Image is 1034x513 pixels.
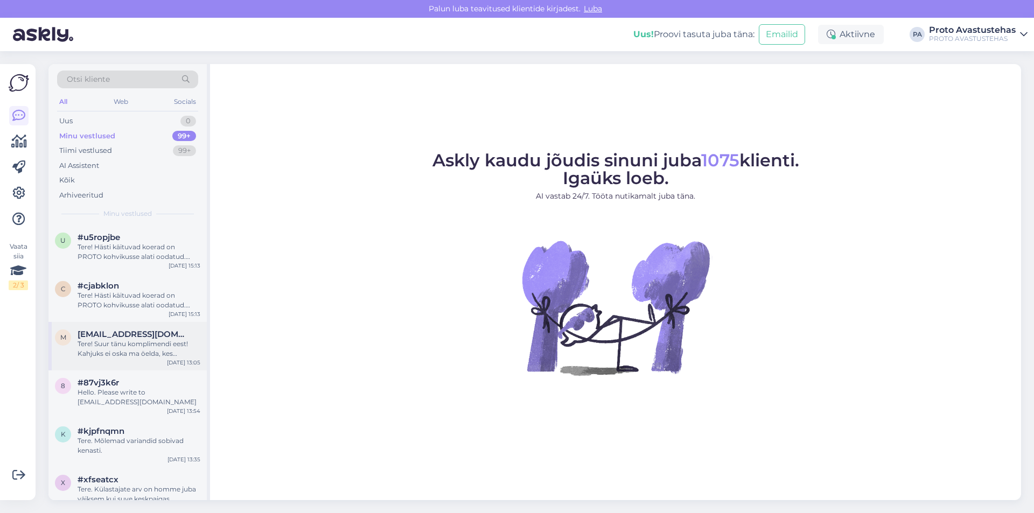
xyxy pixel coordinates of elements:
div: PROTO AVASTUSTEHAS [929,34,1016,43]
span: #87vj3k6r [78,378,119,388]
span: c [61,285,66,293]
div: Tere! Suur tänu komplimendi eest! Kahjuks ei oska ma öelda, kes valmistas Suveterrasil olevad kla... [78,339,200,359]
div: Proto Avastustehas [929,26,1016,34]
div: Minu vestlused [59,131,115,142]
div: Tere! Hästi käituvad koerad on PROTO kohvikusse alati oodatud. Väike koer kandekotis on ka ekspos... [78,291,200,310]
div: Tere. Mõlemad variandid sobivad kenasti. [78,436,200,455]
b: Uus! [633,29,654,39]
div: Aktiivne [818,25,884,44]
span: Luba [581,4,605,13]
p: AI vastab 24/7. Tööta nutikamalt juba täna. [432,191,799,202]
img: Askly Logo [9,73,29,93]
span: x [61,479,65,487]
div: [DATE] 13:35 [167,455,200,463]
div: [DATE] 13:05 [167,359,200,367]
div: Uus [59,116,73,127]
img: No Chat active [519,210,712,404]
span: #xfseatcx [78,475,118,484]
div: All [57,95,69,109]
div: Hello. Please write to [EMAIL_ADDRESS][DOMAIN_NAME] [78,388,200,407]
button: Emailid [759,24,805,45]
div: AI Assistent [59,160,99,171]
div: [DATE] 13:54 [167,407,200,415]
span: Minu vestlused [103,209,152,219]
span: Askly kaudu jõudis sinuni juba klienti. Igaüks loeb. [432,150,799,188]
div: Vaata siia [9,242,28,290]
span: k [61,430,66,438]
div: PA [910,27,925,42]
div: Arhiveeritud [59,190,103,201]
div: Tere. Külastajate arv on homme juba väiksem kui suve keskpaigas. [78,484,200,504]
a: Proto AvastustehasPROTO AVASTUSTEHAS [929,26,1028,43]
div: 99+ [172,131,196,142]
div: Proovi tasuta juba täna: [633,28,754,41]
span: u [60,236,66,244]
span: 8 [61,382,65,390]
div: Tere! Hästi käituvad koerad on PROTO kohvikusse alati oodatud. Väike koer kandekotis on ka ekspos... [78,242,200,262]
div: [DATE] 15:13 [169,310,200,318]
span: #u5ropjbe [78,233,120,242]
div: 0 [180,116,196,127]
span: Otsi kliente [67,74,110,85]
div: Kõik [59,175,75,186]
span: m [60,333,66,341]
div: Tiimi vestlused [59,145,112,156]
span: #cjabklon [78,281,119,291]
div: Socials [172,95,198,109]
span: #kjpfnqmn [78,426,124,436]
span: muinasjutt1@gmail.com [78,329,190,339]
div: [DATE] 15:13 [169,262,200,270]
div: Web [111,95,130,109]
span: 1075 [701,150,739,171]
div: 99+ [173,145,196,156]
div: 2 / 3 [9,280,28,290]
